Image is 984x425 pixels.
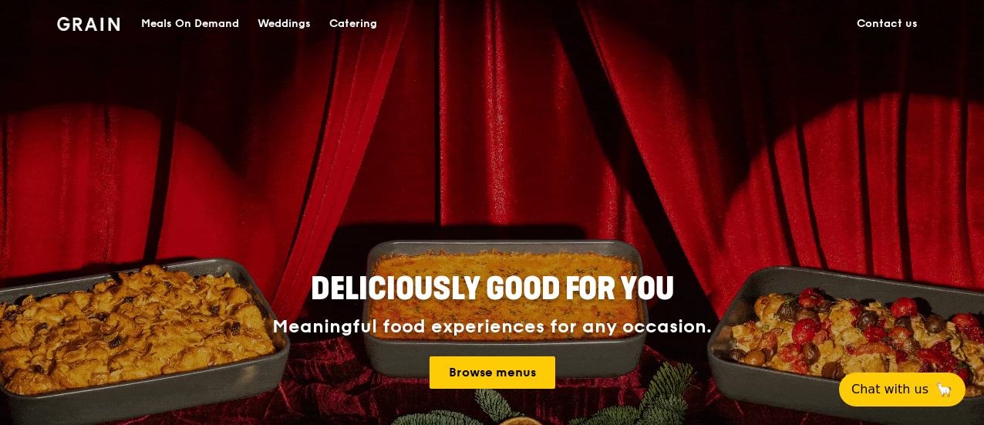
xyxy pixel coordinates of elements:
a: Weddings [248,1,320,47]
div: Catering [329,1,377,47]
span: Chat with us [851,380,928,399]
a: Browse menus [430,356,555,389]
div: Meals On Demand [141,1,239,47]
img: Grain [57,17,120,31]
span: Deliciously good for you [311,271,674,308]
a: Catering [320,1,386,47]
span: 🦙 [935,380,953,399]
a: Contact us [848,1,927,47]
div: Meaningful food experiences for any occasion. [214,316,770,338]
button: Chat with us🦙 [839,373,965,406]
div: Weddings [258,1,311,47]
